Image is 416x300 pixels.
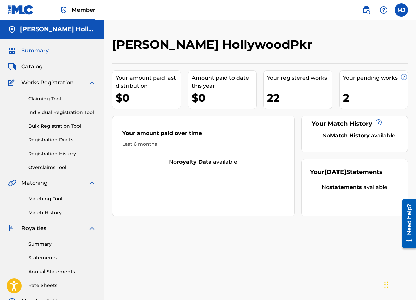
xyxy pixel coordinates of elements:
[28,150,96,157] a: Registration History
[177,159,212,165] strong: royalty data
[21,79,74,87] span: Works Registration
[60,6,68,14] img: Top Rightsholder
[88,79,96,87] img: expand
[112,158,294,166] div: No available
[21,47,49,55] span: Summary
[192,90,257,105] div: $0
[267,74,332,82] div: Your registered works
[8,63,43,71] a: CatalogCatalog
[192,74,257,90] div: Amount paid to date this year
[8,79,17,87] img: Works Registration
[28,282,96,289] a: Rate Sheets
[8,47,49,55] a: SummarySummary
[267,90,332,105] div: 22
[376,120,381,125] span: ?
[112,37,316,52] h2: [PERSON_NAME] HollywoodPkr
[401,74,407,80] span: ?
[8,63,16,71] img: Catalog
[122,129,284,141] div: Your amount paid over time
[28,254,96,261] a: Statements
[310,168,383,177] div: Your Statements
[28,195,96,202] a: Matching Tool
[362,6,370,14] img: search
[329,184,362,190] strong: statements
[343,90,408,105] div: 2
[72,6,95,14] span: Member
[28,136,96,143] a: Registration Drafts
[28,209,96,216] a: Match History
[28,241,96,248] a: Summary
[397,197,416,251] iframe: Resource Center
[343,74,408,82] div: Your pending works
[8,179,16,187] img: Matching
[20,25,96,33] h5: Michael Jamell HollywoodPkr
[88,224,96,232] img: expand
[28,95,96,102] a: Claiming Tool
[310,183,399,191] div: No available
[330,132,370,139] strong: Match History
[88,179,96,187] img: expand
[324,168,346,176] span: [DATE]
[28,164,96,171] a: Overclaims Tool
[395,3,408,17] div: User Menu
[318,132,399,140] div: No available
[8,25,16,34] img: Accounts
[122,141,284,148] div: Last 6 months
[28,109,96,116] a: Individual Registration Tool
[116,74,181,90] div: Your amount paid last distribution
[28,123,96,130] a: Bulk Registration Tool
[377,3,391,17] div: Help
[21,63,43,71] span: Catalog
[21,179,48,187] span: Matching
[380,6,388,14] img: help
[8,5,34,15] img: MLC Logo
[21,224,46,232] span: Royalties
[382,268,416,300] iframe: Chat Widget
[8,224,16,232] img: Royalties
[116,90,181,105] div: $0
[28,268,96,275] a: Annual Statements
[8,47,16,55] img: Summary
[310,119,399,128] div: Your Match History
[384,275,388,295] div: Drag
[360,3,373,17] a: Public Search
